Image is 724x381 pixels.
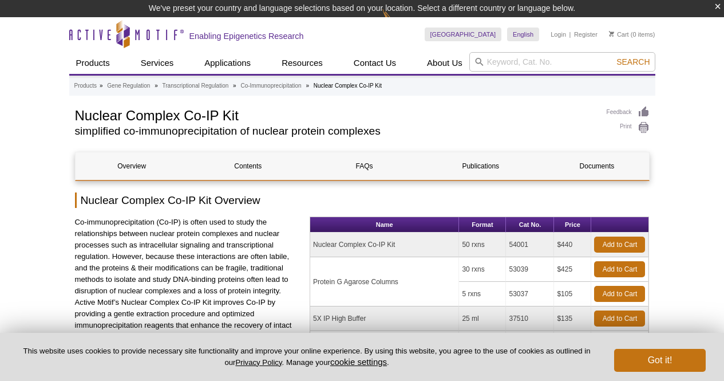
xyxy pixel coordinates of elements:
[189,31,304,41] h2: Enabling Epigenetics Research
[551,30,566,38] a: Login
[609,31,614,37] img: Your Cart
[69,52,117,74] a: Products
[594,311,645,327] a: Add to Cart
[554,217,591,233] th: Price
[506,217,554,233] th: Cat No.
[75,217,302,343] p: Co-immunoprecipitation (Co-IP) is often used to study the relationships between nuclear protein c...
[594,261,645,277] a: Add to Cart
[330,357,387,367] button: cookie settings
[506,282,554,307] td: 53037
[613,57,653,67] button: Search
[554,233,591,257] td: $440
[75,126,595,136] h2: simplified co-immunoprecipitation of nuclear protein complexes
[233,83,236,89] li: »
[18,346,595,368] p: This website uses cookies to provide necessary site functionality and improve your online experie...
[506,331,554,356] td: 37511
[310,217,459,233] th: Name
[506,307,554,331] td: 37510
[459,331,506,356] td: 25 ml
[424,152,537,180] a: Publications
[554,331,591,356] td: $135
[100,83,103,89] li: »
[614,349,706,372] button: Got it!
[609,30,629,38] a: Cart
[574,30,598,38] a: Register
[155,83,158,89] li: »
[469,52,655,72] input: Keyword, Cat. No.
[192,152,304,180] a: Contents
[308,152,421,180] a: FAQs
[607,106,650,119] a: Feedback
[240,81,301,91] a: Co-Immunoprecipitation
[459,233,506,257] td: 50 rxns
[554,307,591,331] td: $135
[554,257,591,282] td: $425
[310,307,459,331] td: 5X IP High Buffer
[616,57,650,66] span: Search
[425,28,502,41] a: [GEOGRAPHIC_DATA]
[235,358,282,367] a: Privacy Policy
[506,257,554,282] td: 53039
[609,28,655,41] li: (0 items)
[306,83,309,89] li: »
[310,331,459,356] td: 5X IP Low Buffer
[275,52,330,74] a: Resources
[459,282,506,307] td: 5 rxns
[197,52,258,74] a: Applications
[347,52,403,74] a: Contact Us
[420,52,469,74] a: About Us
[310,233,459,257] td: Nuclear Complex Co-IP Kit
[314,83,382,89] li: Nuclear Complex Co-IP Kit
[540,152,653,180] a: Documents
[75,106,595,123] h1: Nuclear Complex Co-IP Kit
[382,9,413,36] img: Change Here
[507,28,539,41] a: English
[506,233,554,257] td: 54001
[76,152,188,180] a: Overview
[594,286,645,302] a: Add to Cart
[607,121,650,134] a: Print
[74,81,97,91] a: Products
[459,257,506,282] td: 30 rxns
[163,81,229,91] a: Transcriptional Regulation
[554,282,591,307] td: $105
[594,237,645,253] a: Add to Cart
[107,81,150,91] a: Gene Regulation
[75,193,650,208] h2: Nuclear Complex Co-IP Kit Overview
[134,52,181,74] a: Services
[459,307,506,331] td: 25 ml
[310,257,459,307] td: Protein G Agarose Columns
[459,217,506,233] th: Format
[569,28,571,41] li: |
